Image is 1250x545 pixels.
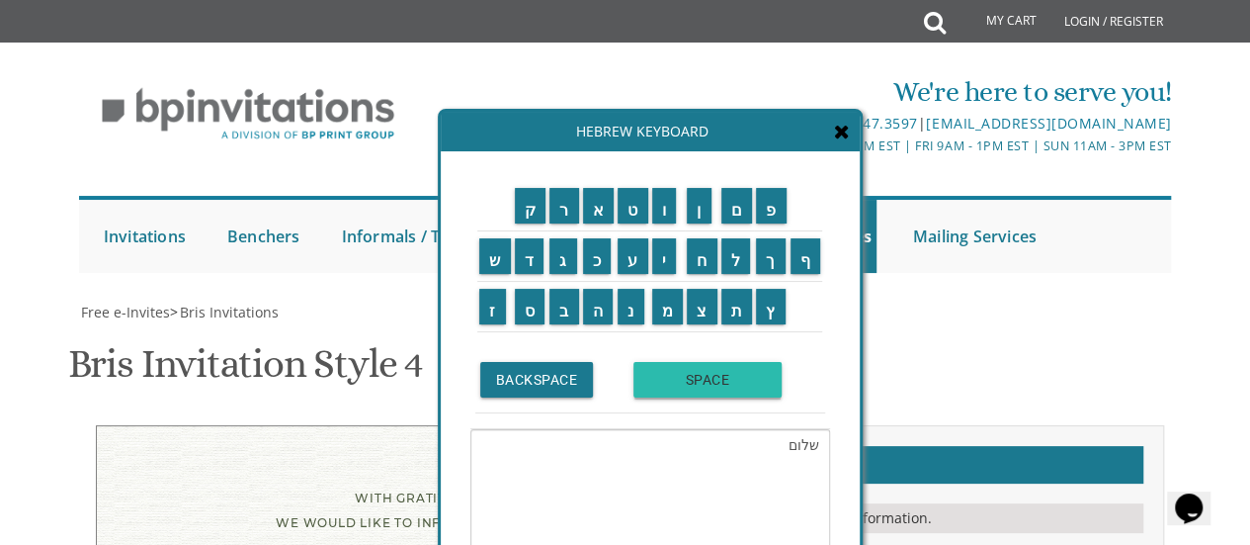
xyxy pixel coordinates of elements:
[791,238,821,274] input: ף
[908,200,1042,273] a: Mailing Services
[825,114,918,133] a: 732.947.3597
[515,188,546,224] input: ק
[515,289,545,324] input: ס
[99,200,191,273] a: Invitations
[170,303,279,321] span: >
[583,188,615,224] input: א
[549,188,579,224] input: ר
[81,303,170,321] span: Free e-Invites
[549,289,579,324] input: ב
[633,362,782,398] input: SPACE
[687,188,711,224] input: ן
[756,188,787,224] input: פ
[721,289,753,324] input: ת
[1167,466,1230,525] iframe: chat widget
[618,238,648,274] input: ע
[661,503,1143,533] div: Please fill in your personal information.
[618,289,644,324] input: נ
[756,289,786,324] input: ץ
[444,72,1171,112] div: We're here to serve you!
[583,289,614,324] input: ה
[756,238,786,274] input: ך
[926,114,1171,133] a: [EMAIL_ADDRESS][DOMAIN_NAME]
[687,238,717,274] input: ח
[178,303,279,321] a: Bris Invitations
[480,362,594,398] input: BACKSPACE
[687,289,717,324] input: צ
[68,342,423,401] h1: Bris Invitation Style 4
[337,200,565,273] a: Informals / Thank You Cards
[515,238,544,274] input: ד
[652,289,684,324] input: מ
[721,238,751,274] input: ל
[661,446,1143,484] h2: Customizations
[180,303,279,321] span: Bris Invitations
[944,2,1050,42] a: My Cart
[441,112,860,151] div: Hebrew Keyboard
[652,188,677,224] input: ו
[479,289,506,324] input: ז
[222,200,305,273] a: Benchers
[79,73,418,155] img: BP Invitation Loft
[652,238,677,274] input: י
[549,238,577,274] input: ג
[618,188,648,224] input: ט
[79,303,170,321] a: Free e-Invites
[583,238,612,274] input: כ
[721,188,753,224] input: ם
[479,238,511,274] input: ש
[136,486,559,535] div: With gratitude to Hashem We would like to inform you of the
